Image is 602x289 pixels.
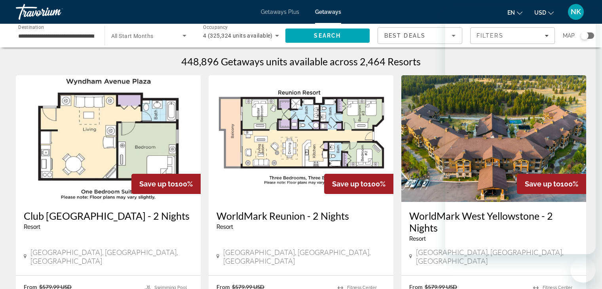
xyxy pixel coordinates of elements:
a: Getaways [315,9,341,15]
input: Select destination [18,31,94,41]
a: Club [GEOGRAPHIC_DATA] - 2 Nights [24,210,193,222]
img: WorldMark West Yellowstone - 2 Nights [401,75,586,202]
div: 100% [324,174,393,194]
a: WorldMark Reunion - 2 Nights [216,210,386,222]
button: User Menu [566,4,586,20]
span: All Start Months [111,33,154,39]
img: Club Wyndham Avenue Plaza - 2 Nights [16,75,201,202]
a: Getaways Plus [261,9,299,15]
iframe: Messaging window [445,6,596,254]
img: WorldMark Reunion - 2 Nights [209,75,393,202]
span: Resort [24,224,40,230]
span: Best Deals [384,32,425,39]
span: Resort [216,224,233,230]
span: Destination [18,24,44,30]
span: [GEOGRAPHIC_DATA], [GEOGRAPHIC_DATA], [GEOGRAPHIC_DATA] [223,248,386,265]
h1: 448,896 Getaways units available across 2,464 Resorts [181,55,421,67]
mat-select: Sort by [384,31,456,40]
span: [GEOGRAPHIC_DATA], [GEOGRAPHIC_DATA], [GEOGRAPHIC_DATA] [30,248,193,265]
span: [GEOGRAPHIC_DATA], [GEOGRAPHIC_DATA], [GEOGRAPHIC_DATA] [416,248,578,265]
span: Save up to [139,180,175,188]
span: Occupancy [203,25,228,30]
span: Resort [409,236,426,242]
span: Search [314,32,341,39]
a: WorldMark West Yellowstone - 2 Nights [409,210,578,234]
span: Save up to [332,180,368,188]
span: 4 (325,324 units available) [203,32,273,39]
iframe: Button to launch messaging window, conversation in progress [570,257,596,283]
button: Search [285,29,370,43]
a: Travorium [16,2,95,22]
div: 100% [131,174,201,194]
